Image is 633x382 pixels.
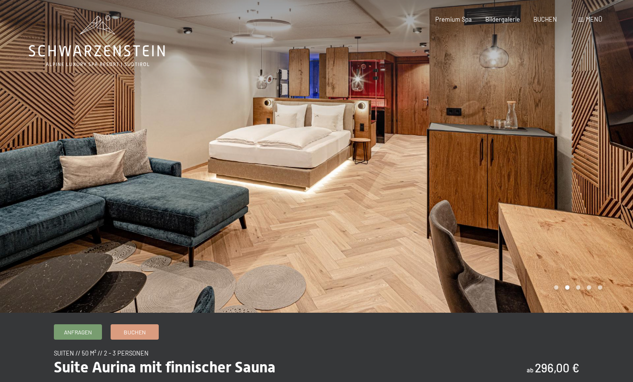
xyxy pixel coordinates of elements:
[64,328,92,336] span: Anfragen
[54,325,101,339] a: Anfragen
[124,328,146,336] span: Buchen
[435,15,472,23] a: Premium Spa
[111,325,158,339] a: Buchen
[586,15,602,23] span: Menü
[533,15,557,23] a: BUCHEN
[485,15,520,23] a: Bildergalerie
[527,366,533,374] span: ab
[535,361,579,375] b: 296,00 €
[54,358,276,376] span: Suite Aurina mit finnischer Sauna
[54,349,149,357] span: Suiten // 50 m² // 2 - 3 Personen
